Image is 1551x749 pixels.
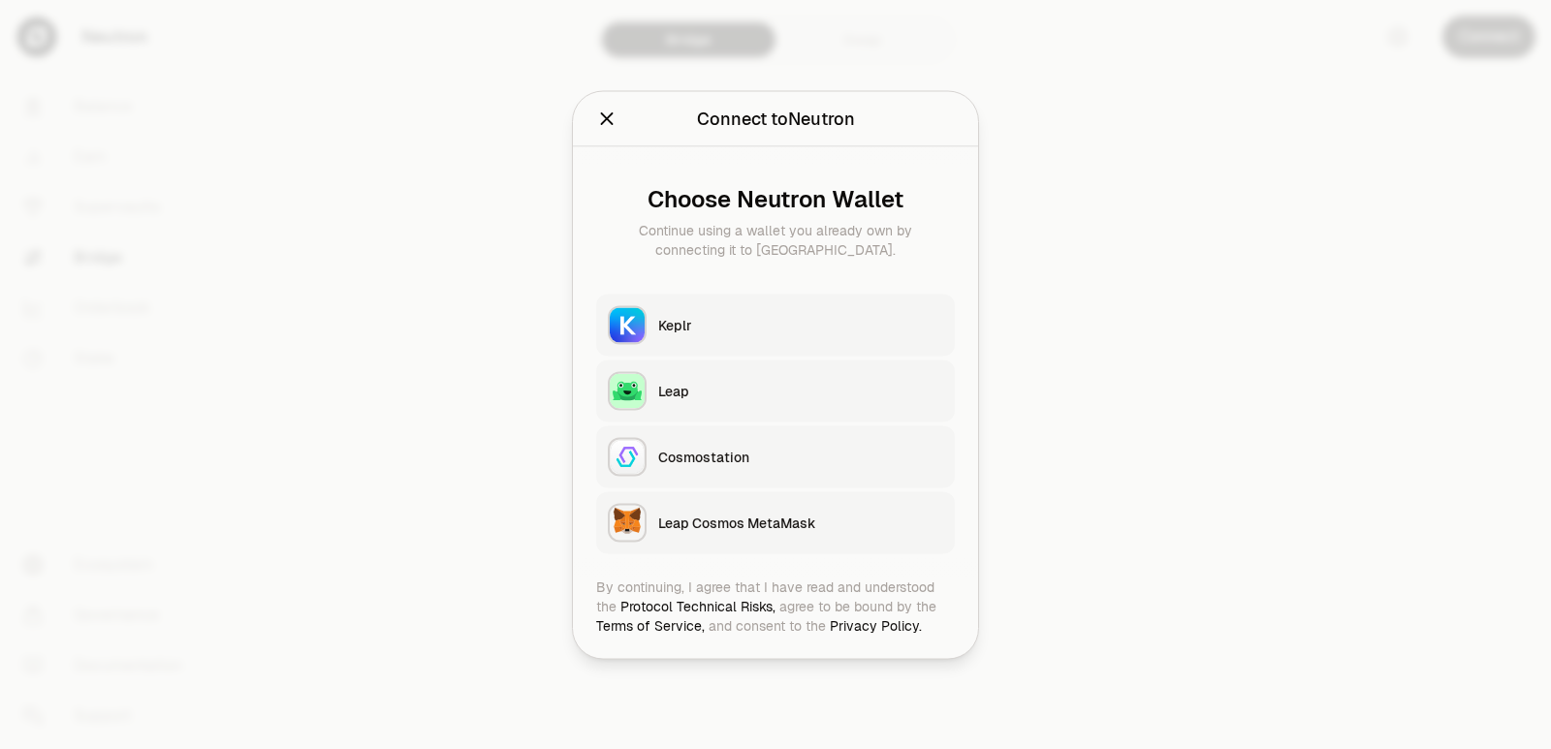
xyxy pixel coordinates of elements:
[830,616,922,634] a: Privacy Policy.
[620,597,775,614] a: Protocol Technical Risks,
[596,616,705,634] a: Terms of Service,
[658,381,943,400] div: Leap
[596,425,955,487] button: CosmostationCosmostation
[610,505,645,540] img: Leap Cosmos MetaMask
[610,439,645,474] img: Cosmostation
[612,185,939,212] div: Choose Neutron Wallet
[658,447,943,466] div: Cosmostation
[612,220,939,259] div: Continue using a wallet you already own by connecting it to [GEOGRAPHIC_DATA].
[596,105,617,132] button: Close
[658,513,943,532] div: Leap Cosmos MetaMask
[610,373,645,408] img: Leap
[610,307,645,342] img: Keplr
[697,105,855,132] div: Connect to Neutron
[596,577,955,635] div: By continuing, I agree that I have read and understood the agree to be bound by the and consent t...
[596,294,955,356] button: KeplrKeplr
[658,315,943,334] div: Keplr
[596,359,955,421] button: LeapLeap
[596,491,955,553] button: Leap Cosmos MetaMaskLeap Cosmos MetaMask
